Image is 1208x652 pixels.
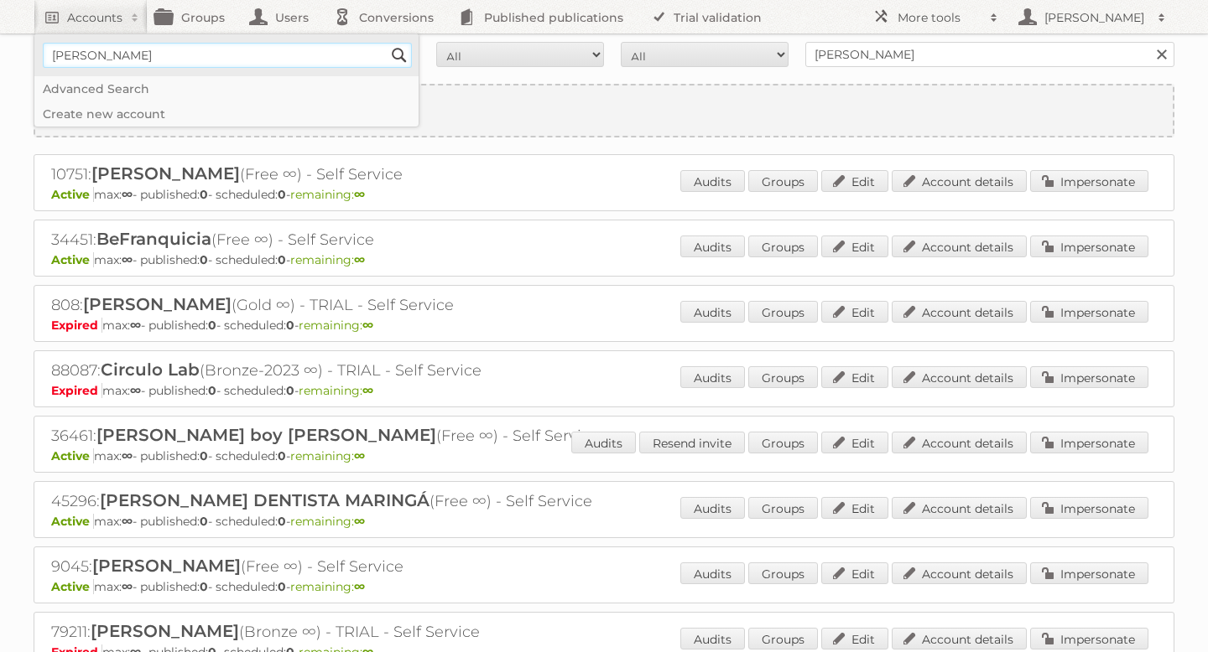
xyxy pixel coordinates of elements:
[91,621,239,641] span: [PERSON_NAME]
[354,252,365,267] strong: ∞
[51,252,1157,267] p: max: - published: - scheduled: -
[1030,366,1148,388] a: Impersonate
[122,448,133,463] strong: ∞
[200,579,208,594] strong: 0
[51,579,1157,594] p: max: - published: - scheduled: -
[278,187,286,202] strong: 0
[290,579,365,594] span: remaining:
[130,383,141,398] strong: ∞
[748,562,818,584] a: Groups
[748,432,818,453] a: Groups
[51,448,1157,463] p: max: - published: - scheduled: -
[51,318,102,333] span: Expired
[122,187,133,202] strong: ∞
[51,294,638,316] h2: 808: (Gold ∞) - TRIAL - Self Service
[278,514,286,529] strong: 0
[892,497,1027,519] a: Account details
[51,187,94,202] span: Active
[680,497,745,519] a: Audits
[51,252,94,267] span: Active
[680,301,745,323] a: Audits
[821,432,888,453] a: Edit
[200,187,208,202] strong: 0
[100,490,430,510] span: [PERSON_NAME] DENTISTA MARINGÁ
[571,432,636,453] a: Audits
[354,579,365,594] strong: ∞
[34,101,419,127] a: Create new account
[821,366,888,388] a: Edit
[1030,432,1148,453] a: Impersonate
[354,514,365,529] strong: ∞
[200,252,208,267] strong: 0
[130,318,141,333] strong: ∞
[51,579,94,594] span: Active
[748,628,818,649] a: Groups
[1030,562,1148,584] a: Impersonate
[748,235,818,257] a: Groups
[208,383,216,398] strong: 0
[51,514,94,529] span: Active
[290,448,365,463] span: remaining:
[290,252,365,267] span: remaining:
[892,301,1027,323] a: Account details
[821,562,888,584] a: Edit
[680,366,745,388] a: Audits
[362,383,373,398] strong: ∞
[1030,301,1148,323] a: Impersonate
[286,318,294,333] strong: 0
[200,514,208,529] strong: 0
[299,383,373,398] span: remaining:
[96,229,211,249] span: BeFranquicia
[639,432,745,453] a: Resend invite
[892,170,1027,192] a: Account details
[92,556,241,576] span: [PERSON_NAME]
[286,383,294,398] strong: 0
[680,170,745,192] a: Audits
[898,9,981,26] h2: More tools
[278,579,286,594] strong: 0
[354,448,365,463] strong: ∞
[680,235,745,257] a: Audits
[892,235,1027,257] a: Account details
[892,366,1027,388] a: Account details
[91,163,240,184] span: [PERSON_NAME]
[51,187,1157,202] p: max: - published: - scheduled: -
[892,562,1027,584] a: Account details
[748,497,818,519] a: Groups
[34,76,419,101] a: Advanced Search
[278,252,286,267] strong: 0
[1040,9,1149,26] h2: [PERSON_NAME]
[892,628,1027,649] a: Account details
[51,514,1157,529] p: max: - published: - scheduled: -
[1030,235,1148,257] a: Impersonate
[1030,170,1148,192] a: Impersonate
[51,448,94,463] span: Active
[387,43,412,68] input: Search
[67,9,122,26] h2: Accounts
[208,318,216,333] strong: 0
[51,360,638,381] h2: 88087: (Bronze-2023 ∞) - TRIAL - Self Service
[748,366,818,388] a: Groups
[821,170,888,192] a: Edit
[680,628,745,649] a: Audits
[51,383,1157,398] p: max: - published: - scheduled: -
[122,252,133,267] strong: ∞
[51,383,102,398] span: Expired
[748,301,818,323] a: Groups
[1030,628,1148,649] a: Impersonate
[200,448,208,463] strong: 0
[96,425,436,445] span: [PERSON_NAME] boy [PERSON_NAME]
[122,514,133,529] strong: ∞
[122,579,133,594] strong: ∞
[51,229,638,251] h2: 34451: (Free ∞) - Self Service
[748,170,818,192] a: Groups
[290,187,365,202] span: remaining:
[35,85,1173,136] a: Create new account
[821,497,888,519] a: Edit
[51,621,638,643] h2: 79211: (Bronze ∞) - TRIAL - Self Service
[51,425,638,447] h2: 36461: (Free ∞) - Self Service
[51,490,638,512] h2: 45296: (Free ∞) - Self Service
[892,432,1027,453] a: Account details
[680,562,745,584] a: Audits
[821,301,888,323] a: Edit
